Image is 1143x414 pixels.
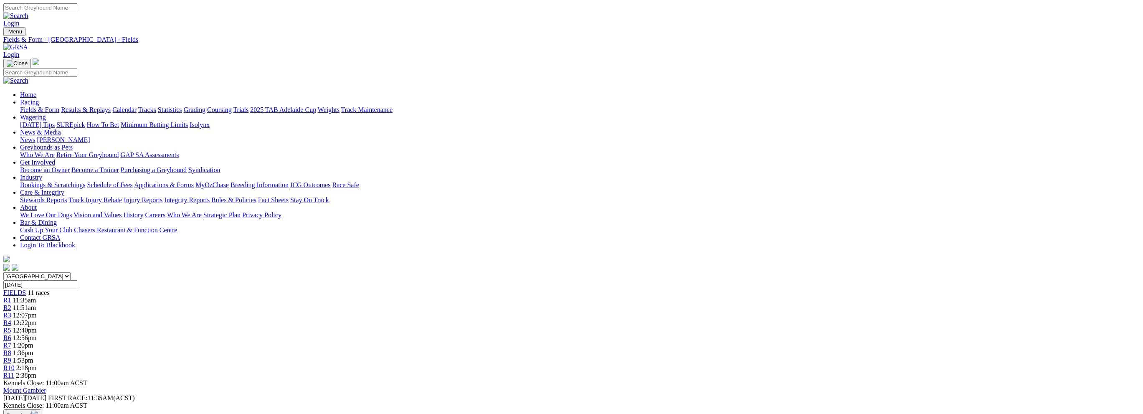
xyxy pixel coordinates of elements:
[71,166,119,173] a: Become a Trainer
[56,121,85,128] a: SUREpick
[3,364,15,371] a: R10
[3,312,11,319] a: R3
[74,226,177,234] a: Chasers Restaurant & Function Centre
[3,43,28,51] img: GRSA
[56,151,119,158] a: Retire Your Greyhound
[20,181,1140,189] div: Industry
[124,196,162,203] a: Injury Reports
[20,189,64,196] a: Care & Integrity
[3,27,25,36] button: Toggle navigation
[290,181,330,188] a: ICG Outcomes
[20,159,55,166] a: Get Involved
[3,342,11,349] a: R7
[3,394,46,401] span: [DATE]
[3,334,11,341] a: R6
[233,106,248,113] a: Trials
[3,304,11,311] a: R2
[20,166,70,173] a: Become an Owner
[20,99,39,106] a: Racing
[231,181,289,188] a: Breeding Information
[258,196,289,203] a: Fact Sheets
[203,211,241,218] a: Strategic Plan
[87,121,119,128] a: How To Bet
[207,106,232,113] a: Coursing
[20,174,42,181] a: Industry
[3,280,77,289] input: Select date
[3,387,46,394] a: Mount Gambier
[3,379,87,386] span: Kennels Close: 11:00am ACST
[20,121,1140,129] div: Wagering
[20,91,36,98] a: Home
[3,264,10,271] img: facebook.svg
[20,226,72,234] a: Cash Up Your Club
[20,241,75,249] a: Login To Blackbook
[20,196,67,203] a: Stewards Reports
[3,357,11,364] a: R9
[13,327,37,334] span: 12:40pm
[145,211,165,218] a: Careers
[332,181,359,188] a: Race Safe
[184,106,205,113] a: Grading
[20,181,85,188] a: Bookings & Scratchings
[20,234,60,241] a: Contact GRSA
[3,289,26,296] a: FIELDS
[3,372,14,379] a: R11
[3,51,19,58] a: Login
[164,196,210,203] a: Integrity Reports
[8,28,22,35] span: Menu
[3,319,11,326] a: R4
[341,106,393,113] a: Track Maintenance
[188,166,220,173] a: Syndication
[3,256,10,262] img: logo-grsa-white.png
[318,106,340,113] a: Weights
[3,3,77,12] input: Search
[13,304,36,311] span: 11:51am
[20,144,73,151] a: Greyhounds as Pets
[20,129,61,136] a: News & Media
[250,106,316,113] a: 2025 TAB Adelaide Cup
[87,181,132,188] a: Schedule of Fees
[37,136,90,143] a: [PERSON_NAME]
[3,327,11,334] a: R5
[20,151,1140,159] div: Greyhounds as Pets
[121,151,179,158] a: GAP SA Assessments
[20,226,1140,234] div: Bar & Dining
[134,181,194,188] a: Applications & Forms
[3,349,11,356] a: R8
[121,121,188,128] a: Minimum Betting Limits
[12,264,18,271] img: twitter.svg
[13,312,37,319] span: 12:07pm
[61,106,111,113] a: Results & Replays
[33,58,39,65] img: logo-grsa-white.png
[3,297,11,304] span: R1
[13,319,37,326] span: 12:22pm
[16,372,36,379] span: 2:38pm
[13,357,33,364] span: 1:53pm
[20,106,1140,114] div: Racing
[3,402,1140,409] div: Kennels Close: 11:00am ACST
[20,151,55,158] a: Who We Are
[3,36,1140,43] a: Fields & Form - [GEOGRAPHIC_DATA] - Fields
[3,77,28,84] img: Search
[195,181,229,188] a: MyOzChase
[48,394,87,401] span: FIRST RACE:
[20,204,37,211] a: About
[167,211,202,218] a: Who We Are
[123,211,143,218] a: History
[3,12,28,20] img: Search
[20,166,1140,174] div: Get Involved
[48,394,135,401] span: 11:35AM(ACST)
[112,106,137,113] a: Calendar
[290,196,329,203] a: Stay On Track
[20,196,1140,204] div: Care & Integrity
[20,136,35,143] a: News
